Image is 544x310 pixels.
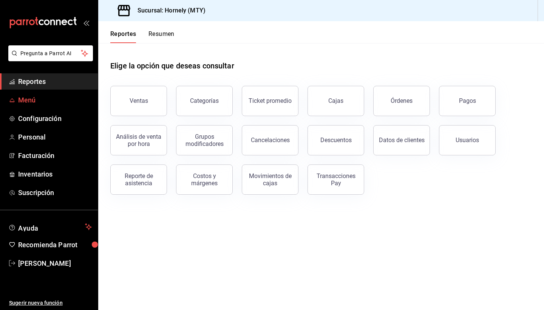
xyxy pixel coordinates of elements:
[18,76,92,87] span: Reportes
[308,125,364,155] button: Descuentos
[110,60,234,71] h1: Elige la opción que deseas consultar
[379,136,425,144] div: Datos de clientes
[131,6,206,15] h3: Sucursal: Hornely (MTY)
[242,125,298,155] button: Cancelaciones
[249,97,292,104] div: Ticket promedio
[130,97,148,104] div: Ventas
[83,20,89,26] button: open_drawer_menu
[190,97,219,104] div: Categorías
[18,113,92,124] span: Configuración
[18,169,92,179] span: Inventarios
[110,30,175,43] div: navigation tabs
[459,97,476,104] div: Pagos
[18,132,92,142] span: Personal
[9,299,92,307] span: Sugerir nueva función
[439,125,496,155] button: Usuarios
[439,86,496,116] button: Pagos
[251,136,290,144] div: Cancelaciones
[176,86,233,116] button: Categorías
[373,86,430,116] button: Órdenes
[5,55,93,63] a: Pregunta a Parrot AI
[115,172,162,187] div: Reporte de asistencia
[312,172,359,187] div: Transacciones Pay
[391,97,413,104] div: Órdenes
[181,172,228,187] div: Costos y márgenes
[115,133,162,147] div: Análisis de venta por hora
[110,125,167,155] button: Análisis de venta por hora
[110,86,167,116] button: Ventas
[18,95,92,105] span: Menú
[176,125,233,155] button: Grupos modificadores
[320,136,352,144] div: Descuentos
[18,258,92,268] span: [PERSON_NAME]
[308,86,364,116] button: Cajas
[18,150,92,161] span: Facturación
[148,30,175,43] button: Resumen
[18,222,82,231] span: Ayuda
[176,164,233,195] button: Costos y márgenes
[20,50,81,57] span: Pregunta a Parrot AI
[242,86,298,116] button: Ticket promedio
[247,172,294,187] div: Movimientos de cajas
[308,164,364,195] button: Transacciones Pay
[373,125,430,155] button: Datos de clientes
[110,164,167,195] button: Reporte de asistencia
[8,45,93,61] button: Pregunta a Parrot AI
[328,97,343,104] div: Cajas
[456,136,479,144] div: Usuarios
[18,188,92,198] span: Suscripción
[181,133,228,147] div: Grupos modificadores
[18,240,92,250] span: Recomienda Parrot
[110,30,136,43] button: Reportes
[242,164,298,195] button: Movimientos de cajas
